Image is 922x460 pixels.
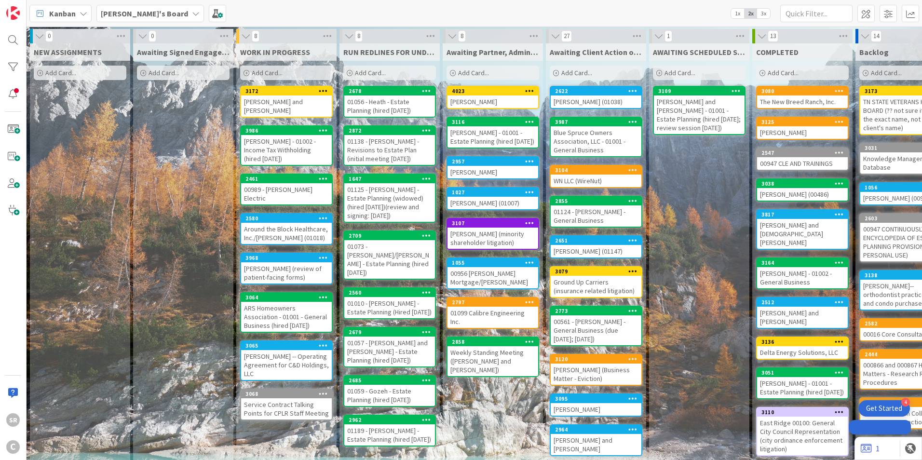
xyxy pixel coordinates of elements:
div: 3051[PERSON_NAME] - 01001 - Estate Planning (hired [DATE]) [757,368,848,398]
div: [PERSON_NAME] and [PERSON_NAME] [241,95,332,117]
div: 3079Ground Up Carriers (insurance related litigation) [551,267,641,297]
div: 1647 [344,175,435,183]
a: 256001010 - [PERSON_NAME] - Estate Planning (Hired [DATE]) [343,287,436,319]
div: 3051 [757,368,848,377]
div: 3116 [447,118,538,126]
a: 3051[PERSON_NAME] - 01001 - Estate Planning (hired [DATE]) [756,367,849,399]
div: 00956 [PERSON_NAME] Mortgage/[PERSON_NAME] [447,267,538,288]
div: 3968 [241,254,332,262]
div: [PERSON_NAME] [447,166,538,178]
div: 2797 [447,298,538,307]
div: [PERSON_NAME] -- Operating Agreement for C&D Holdings, LLC [241,350,332,380]
div: 267901057 - [PERSON_NAME] and [PERSON_NAME] - Estate Planning (hired [DATE]) [344,328,435,366]
span: WORK IN PROGRESS [240,47,310,57]
div: 3120 [555,356,641,363]
div: [PERSON_NAME] - 01001 - Estate Planning (hired [DATE]) [757,377,848,398]
div: [PERSON_NAME] and [PERSON_NAME] [551,434,641,455]
span: 13 [768,30,778,42]
div: 3080 [757,87,848,95]
a: 246100989 - [PERSON_NAME] Electric [240,174,333,205]
div: 3164[PERSON_NAME] - 01002 - General Business [757,258,848,288]
div: 2964 [551,425,641,434]
div: [PERSON_NAME] (01147) [551,245,641,257]
div: 3104WN LLC (WireNut) [551,166,641,187]
div: 3104 [551,166,641,175]
a: 4023[PERSON_NAME] [447,86,539,109]
div: The New Breed Ranch, Inc. [757,95,848,108]
div: East Ridge 00100: General City Council Representation (city ordinance enforcement litigation) [757,417,848,455]
div: 164701125 - [PERSON_NAME] - Estate Planning (widowed) (hired [DATE])(review and signing: [DATE]) [344,175,435,222]
div: 2651 [551,236,641,245]
div: [PERSON_NAME] - 01002 - General Business [757,267,848,288]
div: Around the Block Healthcare, Inc./[PERSON_NAME] (01018) [241,223,332,244]
div: [PERSON_NAME] and [PERSON_NAME] [757,307,848,328]
div: 3065 [245,342,332,349]
div: 3065 [241,341,332,350]
div: 01056 - Heath - Estate Planning (hired [DATE]) [344,95,435,117]
a: 3817[PERSON_NAME] and [DEMOGRAPHIC_DATA][PERSON_NAME] [756,209,849,250]
a: 287201138 - [PERSON_NAME] - Revisions to Estate Plan (initial meeting [DATE]) [343,125,436,166]
div: 2709 [344,231,435,240]
div: Service Contract Talking Points for CPLR Staff Meeting [241,398,332,419]
a: 3109[PERSON_NAME] and [PERSON_NAME] - 01001 - Estate Planning (hired [DATE]; review session [DATE]) [653,86,746,135]
a: 3120[PERSON_NAME] (Business Matter - Eviction) [550,354,642,386]
span: 0 [45,30,53,42]
a: 1 [861,443,880,454]
div: 01189 - [PERSON_NAME] - Estate Planning (hired [DATE]) [344,424,435,446]
div: 2512[PERSON_NAME] and [PERSON_NAME] [757,298,848,328]
a: 285501124 - [PERSON_NAME] - General Business [550,196,642,228]
span: RUN REDLINES FOR UNDERSTANDING [343,47,436,57]
a: 3164[PERSON_NAME] - 01002 - General Business [756,257,849,289]
span: 2x [744,9,757,18]
div: 2957[PERSON_NAME] [447,157,538,178]
a: 277300561 - [PERSON_NAME] - General Business (due [DATE]; [DATE]) [550,306,642,346]
div: 3116 [452,119,538,125]
div: [PERSON_NAME] (00486) [757,188,848,201]
div: 2622[PERSON_NAME] (01038) [551,87,641,108]
span: Add Card... [149,68,179,77]
span: Awaiting Client Action or Feedback or Action from a Third Party [550,47,642,57]
div: 2685 [349,377,435,384]
div: 3136Delta Energy Solutions, LLC [757,338,848,359]
div: 2580 [245,215,332,222]
div: 01125 - [PERSON_NAME] - Estate Planning (widowed) (hired [DATE])(review and signing: [DATE]) [344,183,435,222]
div: 00989 - [PERSON_NAME] Electric [241,183,332,204]
div: 2872 [344,126,435,135]
div: 3120[PERSON_NAME] (Business Matter - Eviction) [551,355,641,385]
div: 3986 [241,126,332,135]
div: 3064 [245,294,332,301]
div: 3125 [761,119,848,125]
div: 2858 [447,338,538,346]
div: 2512 [761,299,848,306]
span: Add Card... [458,68,489,77]
div: 01099 Calibre Engineering Inc. [447,307,538,328]
div: 3095 [555,395,641,402]
div: 3164 [757,258,848,267]
div: 2461 [245,176,332,182]
div: [PERSON_NAME] [757,126,848,139]
div: 3079 [551,267,641,276]
div: 277300561 - [PERSON_NAME] - General Business (due [DATE]; [DATE]) [551,307,641,345]
div: Delta Energy Solutions, LLC [757,346,848,359]
div: [PERSON_NAME] (01038) [551,95,641,108]
div: 2547 [757,149,848,157]
a: 3136Delta Energy Solutions, LLC [756,337,849,360]
a: 3125[PERSON_NAME] [756,117,849,140]
div: 01073 - [PERSON_NAME]/[PERSON_NAME] - Estate Planning (hired [DATE]) [344,240,435,279]
div: 105500956 [PERSON_NAME] Mortgage/[PERSON_NAME] [447,258,538,288]
span: Add Card... [561,68,592,77]
a: 1027[PERSON_NAME] (01007) [447,187,539,210]
div: 3987Blue Spruce Owners Association, LLC - 01001 - General Business [551,118,641,156]
span: Add Card... [252,68,283,77]
div: 3110 [757,408,848,417]
a: 3107[PERSON_NAME] (minority shareholder litigation) [447,218,539,250]
span: 0 [149,30,156,42]
div: 2855 [551,197,641,205]
div: 2685 [344,376,435,385]
span: 1 [664,30,672,42]
a: 3968[PERSON_NAME] (review of patient-facing forms) [240,253,333,284]
div: [PERSON_NAME] and [PERSON_NAME] - 01001 - Estate Planning (hired [DATE]; review session [DATE]) [654,95,745,134]
div: 2858 [452,338,538,345]
span: Add Card... [664,68,695,77]
div: ARS Homeowners Association - 01001 - General Business (hired [DATE]) [241,302,332,332]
